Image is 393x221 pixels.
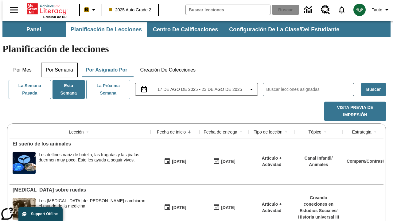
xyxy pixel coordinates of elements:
button: Sort [282,128,290,136]
button: Abrir el menú lateral [5,1,23,19]
a: Compare/Contrast [347,159,384,164]
input: Buscar campo [186,5,270,15]
button: Creación de colecciones [135,63,200,77]
div: Subbarra de navegación [2,21,391,37]
button: Esta semana [53,80,85,99]
button: 08/20/25: Primer día en que estuvo disponible la lección [162,202,188,213]
button: 08/20/25: Último día en que podrá accederse la lección [211,156,237,167]
div: [DATE] [221,204,235,211]
span: 17 de ago de 2025 - 23 de ago de 2025 [158,86,242,93]
h1: Planificación de lecciones [2,43,391,55]
div: Fecha de entrega [204,129,237,135]
span: B [85,6,88,14]
button: Planificación de lecciones [66,22,147,37]
button: 08/20/25: Primer día en que estuvo disponible la lección [162,156,188,167]
button: Sort [186,128,193,136]
div: Los delfines nariz de botella, las fragatas y las jirafas duermen muy poco. Esto les ayuda a segu... [39,152,147,163]
p: Canal Infantil / [305,155,333,161]
img: avatar image [353,4,366,16]
span: Tauto [372,7,382,13]
div: Lección [69,129,84,135]
button: Sort [372,128,379,136]
button: Por asignado por [81,63,132,77]
p: Creando conexiones en Estudios Sociales / [298,195,339,214]
button: La próxima semana [86,80,130,99]
a: Rayos X sobre ruedas, Lecciones [13,187,147,193]
div: Fecha de inicio [157,129,186,135]
p: Artículo + Actividad [252,201,292,214]
button: Por semana [41,63,78,77]
a: El sueño de los animales, Lecciones [13,141,147,147]
button: La semana pasada [9,80,51,99]
p: Artículo + Actividad [252,155,292,168]
img: Foto en blanco y negro de dos personas uniformadas colocando a un hombre en una máquina de rayos ... [13,198,36,220]
div: Estrategia [352,129,371,135]
p: Animales [305,161,333,168]
span: Support Offline [31,212,58,216]
div: [DATE] [172,204,186,211]
div: Los delfines nariz de botella, las fragatas y las jirafas duermen muy poco. Esto les ayuda a segu... [39,152,147,174]
button: Sort [84,128,91,136]
div: Tipo de lección [254,129,282,135]
button: Support Offline [18,207,63,221]
button: Sort [237,128,245,136]
p: Historia universal III [298,214,339,220]
input: Buscar lecciones asignadas [266,85,354,94]
div: Rayos X sobre ruedas [13,187,147,193]
a: Centro de información [300,2,317,18]
span: 2025 Auto Grade 2 [109,7,151,13]
div: Tópico [308,129,321,135]
div: [DATE] [172,158,186,165]
button: Buscar [361,83,386,96]
button: Panel [3,22,64,37]
a: Portada [27,3,67,15]
button: Escoja un nuevo avatar [350,2,369,18]
div: El sueño de los animales [13,141,147,147]
div: Subbarra de navegación [2,22,345,37]
div: Los rayos X de Marie Curie cambiaron el mundo de la medicina. [39,198,147,220]
button: 08/20/25: Último día en que podrá accederse la lección [211,202,237,213]
button: Centro de calificaciones [148,22,223,37]
button: Boost El color de la clase es anaranjado claro. Cambiar el color de la clase. [82,4,100,15]
div: [DATE] [221,158,235,165]
a: Centro de recursos, Se abrirá en una pestaña nueva. [317,2,334,18]
div: Los [MEDICAL_DATA] de [PERSON_NAME] cambiaron el mundo de la medicina. [39,198,147,209]
div: Portada [27,2,67,19]
img: Fotos de una fragata, dos delfines nariz de botella y una jirafa sobre un fondo de noche estrellada. [13,152,36,174]
button: Vista previa de impresión [324,102,386,121]
span: Edición de NJ [43,15,67,19]
a: Notificaciones [334,2,350,18]
button: Seleccione el intervalo de fechas opción del menú [138,86,255,93]
button: Por mes [7,63,38,77]
button: Perfil/Configuración [369,4,393,15]
button: Configuración de la clase/del estudiante [224,22,344,37]
button: Sort [321,128,329,136]
svg: Collapse Date Range Filter [248,86,255,93]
